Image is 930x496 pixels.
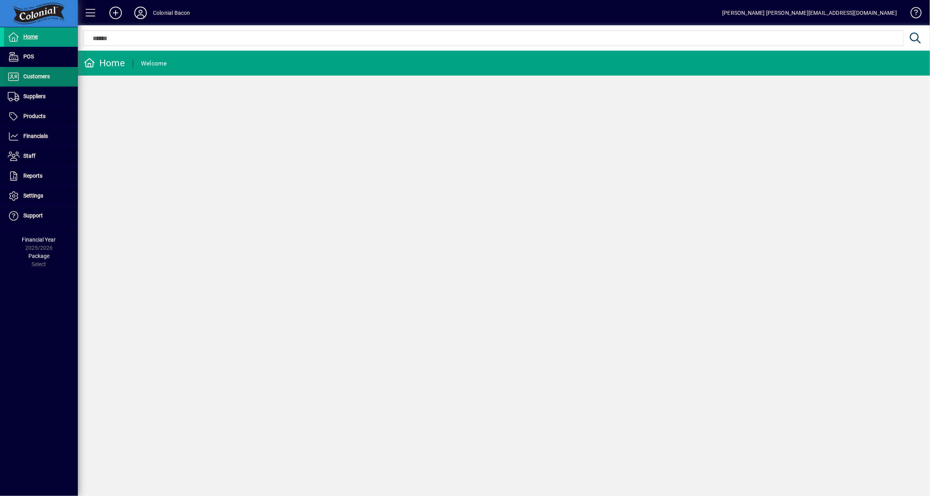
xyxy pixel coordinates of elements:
[23,53,34,60] span: POS
[23,153,35,159] span: Staff
[23,173,42,179] span: Reports
[103,6,128,20] button: Add
[22,237,56,243] span: Financial Year
[23,212,43,219] span: Support
[141,57,167,70] div: Welcome
[4,67,78,86] a: Customers
[4,107,78,126] a: Products
[23,34,38,40] span: Home
[23,192,43,199] span: Settings
[153,7,190,19] div: Colonial Bacon
[4,206,78,226] a: Support
[23,133,48,139] span: Financials
[23,93,46,99] span: Suppliers
[4,186,78,206] a: Settings
[905,2,920,27] a: Knowledge Base
[28,253,49,259] span: Package
[4,47,78,67] a: POS
[4,127,78,146] a: Financials
[84,57,125,69] div: Home
[23,113,46,119] span: Products
[128,6,153,20] button: Profile
[4,87,78,106] a: Suppliers
[722,7,897,19] div: [PERSON_NAME] [PERSON_NAME][EMAIL_ADDRESS][DOMAIN_NAME]
[4,166,78,186] a: Reports
[23,73,50,79] span: Customers
[4,147,78,166] a: Staff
